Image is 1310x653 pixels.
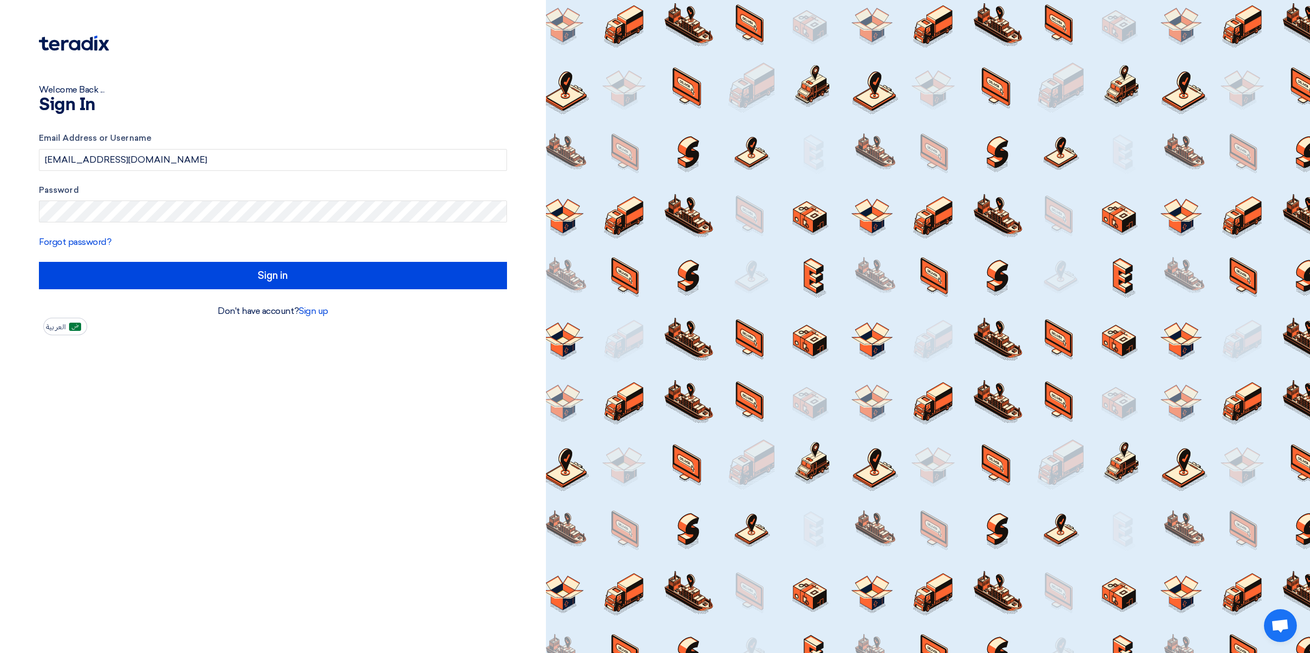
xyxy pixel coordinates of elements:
[39,36,109,51] img: Teradix logo
[39,237,111,247] a: Forgot password?
[39,132,507,145] label: Email Address or Username
[1264,609,1297,642] a: Open chat
[69,323,81,331] img: ar-AR.png
[43,318,87,335] button: العربية
[39,96,507,114] h1: Sign In
[39,262,507,289] input: Sign in
[46,323,66,331] span: العربية
[299,306,328,316] a: Sign up
[39,184,507,197] label: Password
[39,305,507,318] div: Don't have account?
[39,149,507,171] input: Enter your business email or username
[39,83,507,96] div: Welcome Back ...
